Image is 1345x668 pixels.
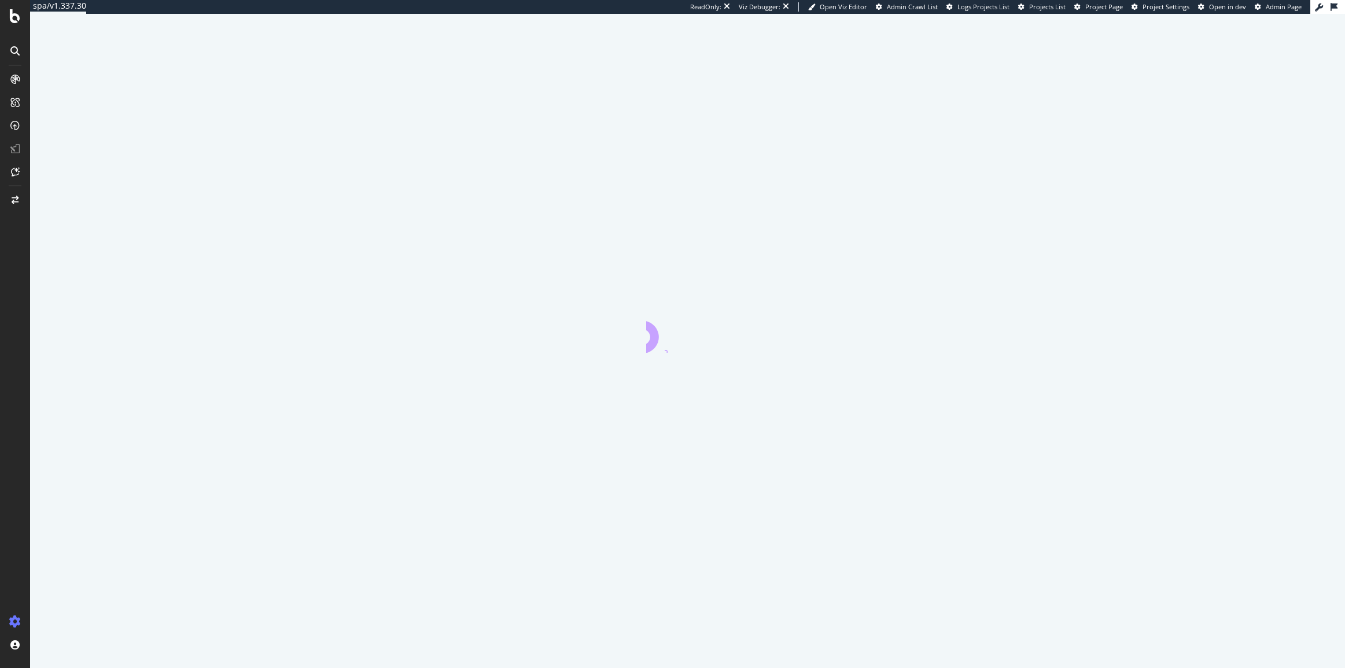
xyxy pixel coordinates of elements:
[820,2,867,11] span: Open Viz Editor
[646,311,729,353] div: animation
[946,2,1009,12] a: Logs Projects List
[957,2,1009,11] span: Logs Projects List
[1143,2,1189,11] span: Project Settings
[876,2,938,12] a: Admin Crawl List
[1209,2,1246,11] span: Open in dev
[808,2,867,12] a: Open Viz Editor
[1255,2,1302,12] a: Admin Page
[1074,2,1123,12] a: Project Page
[1085,2,1123,11] span: Project Page
[739,2,780,12] div: Viz Debugger:
[1266,2,1302,11] span: Admin Page
[1198,2,1246,12] a: Open in dev
[690,2,721,12] div: ReadOnly:
[887,2,938,11] span: Admin Crawl List
[1029,2,1066,11] span: Projects List
[1018,2,1066,12] a: Projects List
[1132,2,1189,12] a: Project Settings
